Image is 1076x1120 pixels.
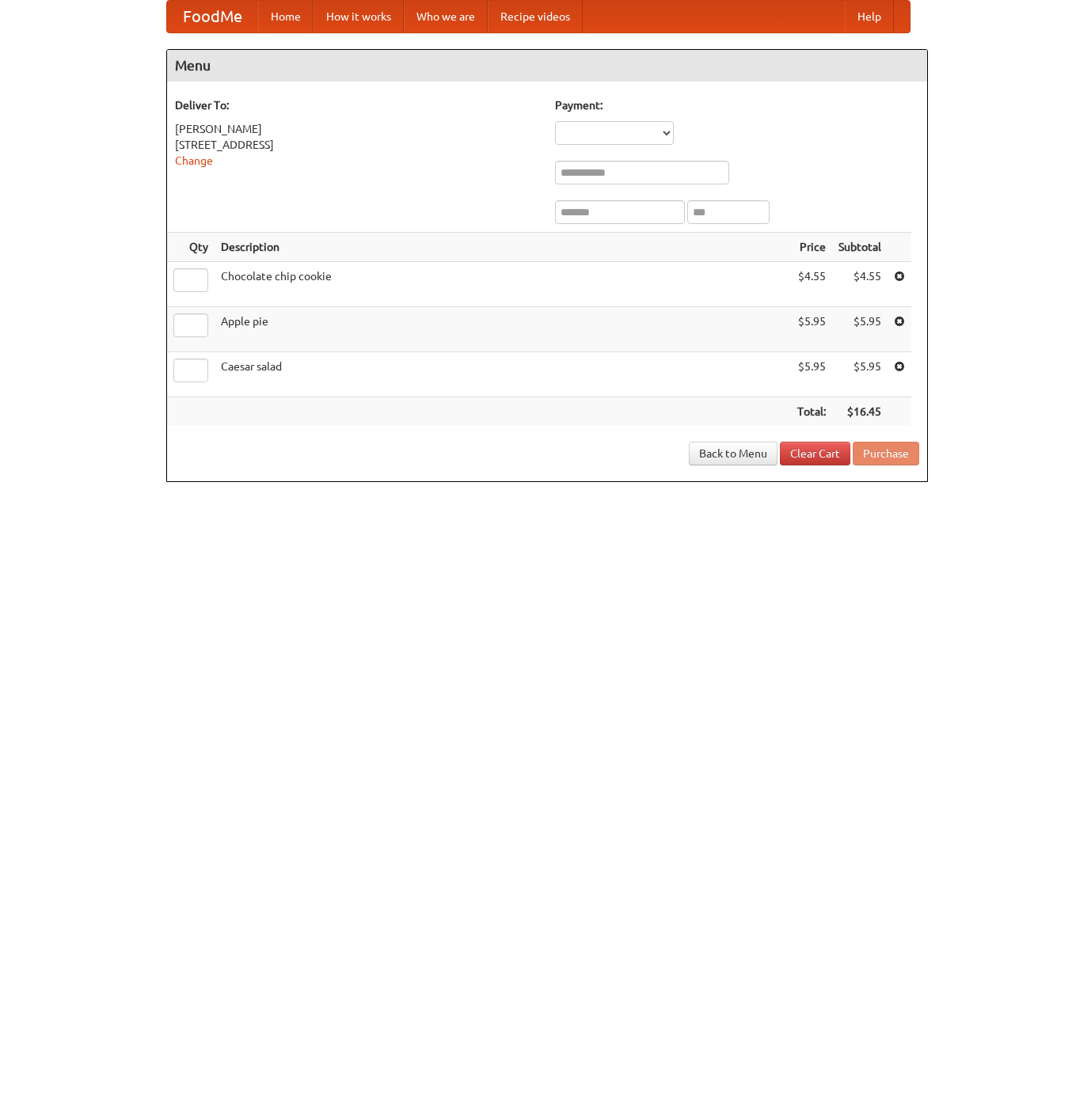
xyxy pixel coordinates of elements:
[167,233,215,262] th: Qty
[791,397,832,427] th: Total:
[175,121,539,137] div: [PERSON_NAME]
[780,442,850,465] a: Clear Cart
[791,307,832,352] td: $5.95
[832,262,888,307] td: $4.55
[832,307,888,352] td: $5.95
[791,233,832,262] th: Price
[832,352,888,397] td: $5.95
[689,442,778,465] a: Back to Menu
[215,262,791,307] td: Chocolate chip cookie
[175,97,539,113] h5: Deliver To:
[167,50,927,82] h4: Menu
[215,352,791,397] td: Caesar salad
[258,1,314,32] a: Home
[791,262,832,307] td: $4.55
[488,1,583,32] a: Recipe videos
[845,1,894,32] a: Help
[175,137,539,153] div: [STREET_ADDRESS]
[791,352,832,397] td: $5.95
[215,307,791,352] td: Apple pie
[314,1,404,32] a: How it works
[167,1,258,32] a: FoodMe
[404,1,488,32] a: Who we are
[215,233,791,262] th: Description
[853,442,919,465] button: Purchase
[555,97,919,113] h5: Payment:
[832,233,888,262] th: Subtotal
[175,154,213,167] a: Change
[832,397,888,427] th: $16.45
